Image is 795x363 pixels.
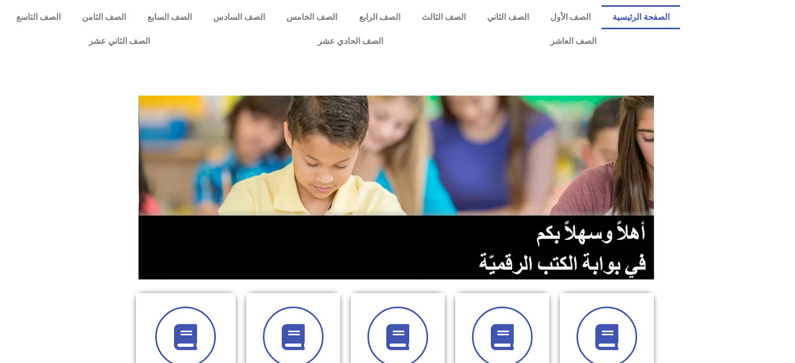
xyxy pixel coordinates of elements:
a: الصف الخامس [276,5,348,29]
a: الصف الثامن [71,5,136,29]
a: الصف الثاني [476,5,539,29]
a: الصف الثاني عشر [5,29,234,53]
a: الصفحة الرئيسية [602,5,680,29]
a: الصف الرابع [348,5,411,29]
a: الصف التاسع [5,5,71,29]
a: الصف العاشر [467,29,680,53]
a: الصف الثالث [411,5,476,29]
a: الصف السادس [203,5,276,29]
a: الصف الحادي عشر [234,29,466,53]
a: الصف السابع [136,5,202,29]
a: الصف الأول [540,5,602,29]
